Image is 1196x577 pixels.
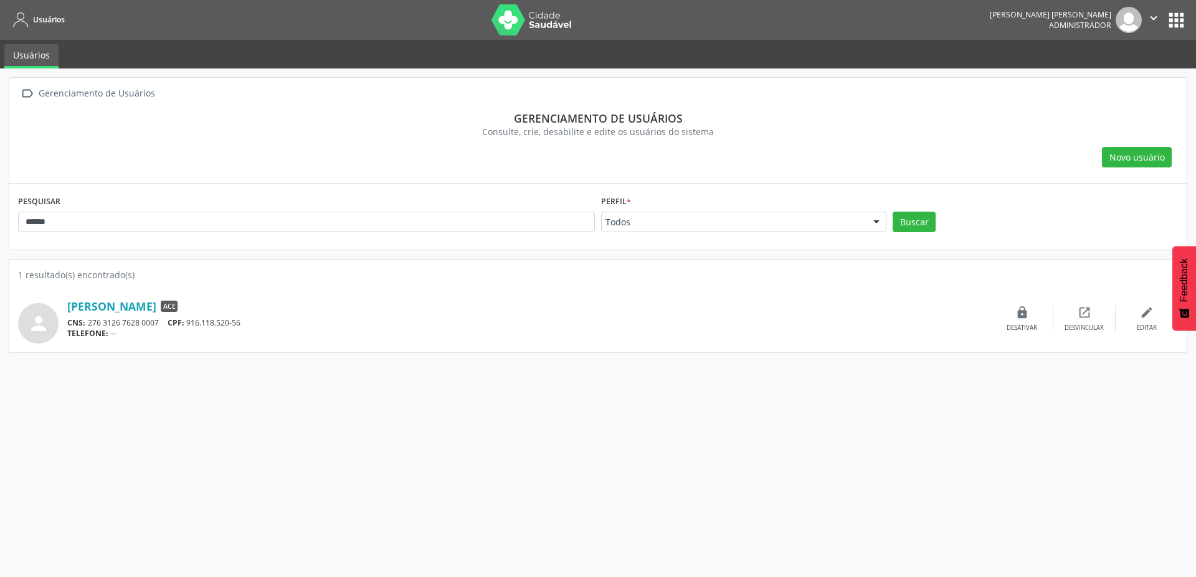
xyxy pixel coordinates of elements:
[1015,306,1029,319] i: lock
[4,44,59,68] a: Usuários
[605,216,861,228] span: Todos
[9,9,65,30] a: Usuários
[27,125,1169,138] div: Consulte, crie, desabilite e edite os usuários do sistema
[601,192,631,212] label: Perfil
[990,9,1111,20] div: [PERSON_NAME] [PERSON_NAME]
[1147,11,1160,25] i: 
[1179,258,1190,302] span: Feedback
[1116,7,1142,33] img: img
[18,85,36,103] i: 
[67,317,991,328] div: 276 3126 7628 0007 916.118.520-56
[1102,147,1172,168] button: Novo usuário
[67,317,85,328] span: CNS:
[1172,246,1196,331] button: Feedback - Mostrar pesquisa
[18,85,157,103] a:  Gerenciamento de Usuários
[1007,324,1037,332] div: Desativar
[1109,151,1165,164] span: Novo usuário
[27,111,1169,125] div: Gerenciamento de usuários
[1137,324,1157,332] div: Editar
[18,268,1178,281] div: 1 resultado(s) encontrado(s)
[67,328,991,339] div: --
[67,299,156,313] a: [PERSON_NAME]
[36,85,157,103] div: Gerenciamento de Usuários
[1078,306,1091,319] i: open_in_new
[27,312,50,335] i: person
[18,192,60,212] label: PESQUISAR
[1165,9,1187,31] button: apps
[893,212,936,233] button: Buscar
[1142,7,1165,33] button: 
[1065,324,1104,332] div: Desvincular
[1049,20,1111,30] span: Administrador
[168,317,184,328] span: CPF:
[1140,306,1154,319] i: edit
[67,328,108,339] span: TELEFONE:
[33,14,65,25] span: Usuários
[161,301,178,312] span: ACE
